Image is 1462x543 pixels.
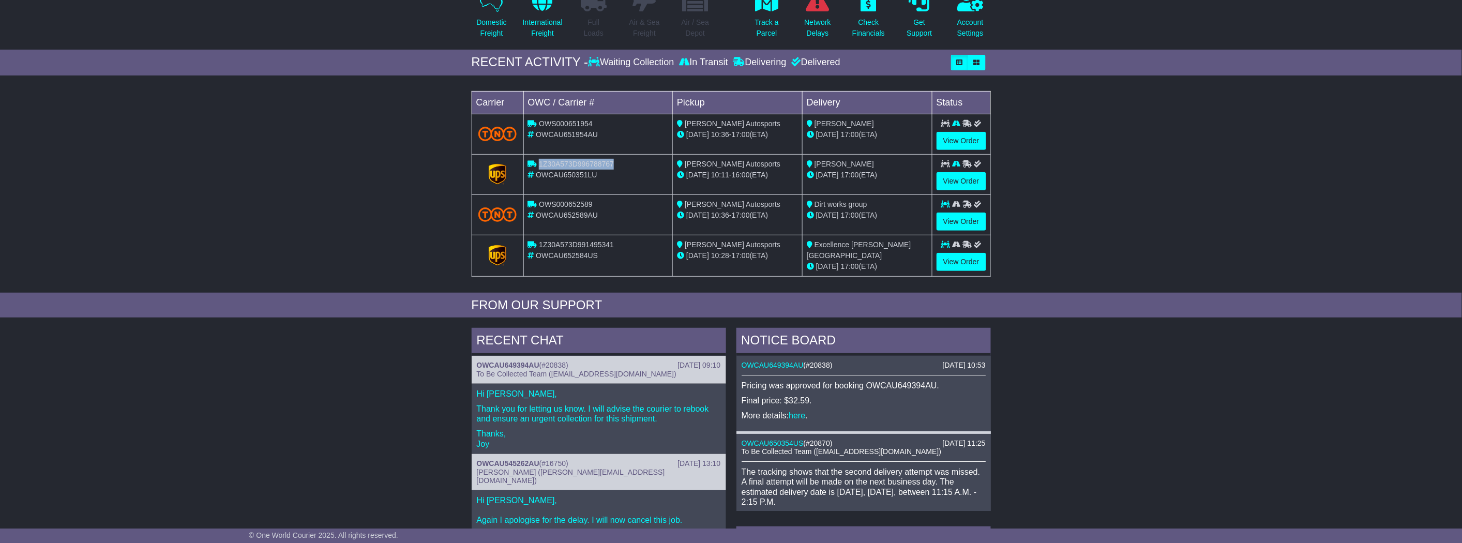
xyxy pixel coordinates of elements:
p: Network Delays [804,17,831,39]
span: [DATE] [816,262,839,270]
div: [DATE] 10:53 [942,361,985,370]
p: Hi [PERSON_NAME], [477,389,721,399]
span: OWS000651954 [539,119,593,128]
span: Dirt works group [815,200,867,208]
img: GetCarrierServiceLogo [489,245,506,266]
div: (ETA) [807,170,928,180]
span: [DATE] [816,130,839,139]
div: ( ) [742,439,986,448]
div: RECENT CHAT [472,328,726,356]
p: Full Loads [581,17,607,39]
img: TNT_Domestic.png [478,127,517,141]
div: Delivered [789,57,840,68]
div: RECENT ACTIVITY - [472,55,589,70]
div: [DATE] 11:25 [942,439,985,448]
div: (ETA) [807,261,928,272]
span: [DATE] [686,171,709,179]
div: - (ETA) [677,250,798,261]
p: Pricing was approved for booking OWCAU649394AU. [742,381,986,390]
a: View Order [937,253,986,271]
div: Delivering [731,57,789,68]
a: OWCAU649394AU [477,361,539,369]
p: International Freight [523,17,563,39]
p: Check Financials [852,17,885,39]
div: ( ) [742,361,986,370]
div: (ETA) [807,129,928,140]
a: OWCAU545262AU [477,459,539,467]
a: View Order [937,132,986,150]
span: 17:00 [732,211,750,219]
span: OWCAU652584US [536,251,598,260]
span: To Be Collected Team ([EMAIL_ADDRESS][DOMAIN_NAME]) [477,370,676,378]
p: Get Support [907,17,932,39]
div: - (ETA) [677,210,798,221]
span: OWCAU651954AU [536,130,598,139]
p: Thank you for letting us know. I will advise the courier to rebook and ensure an urgent collectio... [477,404,721,424]
span: [PERSON_NAME] ([PERSON_NAME][EMAIL_ADDRESS][DOMAIN_NAME]) [477,468,665,485]
div: ( ) [477,459,721,468]
span: [DATE] [686,130,709,139]
p: Air / Sea Depot [682,17,710,39]
div: Waiting Collection [588,57,676,68]
span: [DATE] [816,211,839,219]
span: 1Z30A573D996788767 [539,160,614,168]
span: Excellence [PERSON_NAME][GEOGRAPHIC_DATA] [807,240,911,260]
span: OWS000652589 [539,200,593,208]
span: #20838 [806,361,830,369]
div: - (ETA) [677,170,798,180]
span: 17:00 [841,262,859,270]
img: GetCarrierServiceLogo [489,164,506,185]
div: (ETA) [807,210,928,221]
span: 10:36 [711,130,729,139]
span: 10:28 [711,251,729,260]
a: View Order [937,213,986,231]
span: 10:11 [711,171,729,179]
div: NOTICE BOARD [736,328,991,356]
span: OWCAU650351LU [536,171,597,179]
span: [DATE] [686,211,709,219]
img: TNT_Domestic.png [478,207,517,221]
span: 10:36 [711,211,729,219]
td: Delivery [802,91,932,114]
span: 1Z30A573D991495341 [539,240,614,249]
span: 17:00 [732,251,750,260]
div: - (ETA) [677,129,798,140]
span: 16:00 [732,171,750,179]
td: OWC / Carrier # [523,91,673,114]
span: 17:00 [841,171,859,179]
p: Track a Parcel [755,17,779,39]
span: [PERSON_NAME] Autosports [685,240,780,249]
span: 17:00 [841,130,859,139]
p: Account Settings [957,17,984,39]
span: [PERSON_NAME] Autosports [685,119,780,128]
div: [DATE] 13:10 [677,459,720,468]
td: Carrier [472,91,523,114]
span: OWCAU652589AU [536,211,598,219]
a: OWCAU649394AU [742,361,804,369]
div: FROM OUR SUPPORT [472,298,991,313]
span: [PERSON_NAME] Autosports [685,200,780,208]
span: #20838 [542,361,566,369]
span: [PERSON_NAME] Autosports [685,160,780,168]
div: ( ) [477,361,721,370]
div: In Transit [677,57,731,68]
span: [PERSON_NAME] [815,119,874,128]
td: Status [932,91,990,114]
div: [DATE] 09:10 [677,361,720,370]
a: View Order [937,172,986,190]
a: OWCAU650354US [742,439,804,447]
a: here [789,411,805,420]
span: #16750 [542,459,566,467]
p: Thanks, Joy [477,429,721,448]
span: [PERSON_NAME] [815,160,874,168]
span: #20870 [806,439,830,447]
span: © One World Courier 2025. All rights reserved. [249,531,398,539]
p: Air & Sea Freight [629,17,660,39]
span: 17:00 [841,211,859,219]
td: Pickup [673,91,803,114]
p: More details: . [742,411,986,420]
span: [DATE] [686,251,709,260]
p: Domestic Freight [476,17,506,39]
span: 17:00 [732,130,750,139]
span: [DATE] [816,171,839,179]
